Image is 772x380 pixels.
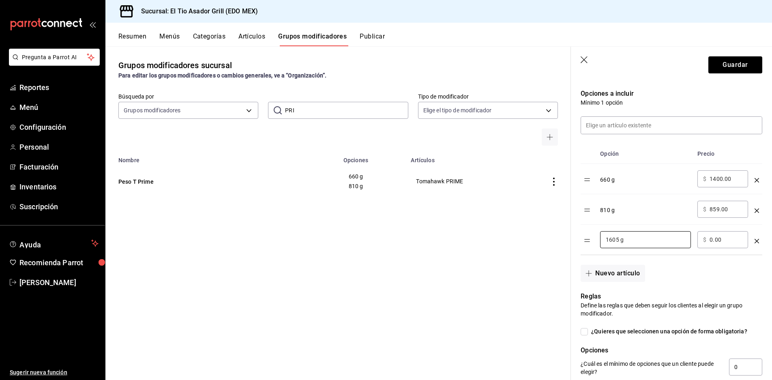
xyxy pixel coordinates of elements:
[19,142,99,152] span: Personal
[423,106,492,114] span: Elige el tipo de modificador
[118,94,258,99] label: Búsqueda por
[703,206,706,212] span: $
[703,237,706,243] span: $
[597,144,694,164] th: Opción
[193,32,226,46] button: Categorías
[588,327,747,336] span: ¿Quieres que seleccionen una opción de forma obligatoria?
[406,152,537,163] th: Artículos
[708,56,762,73] button: Guardar
[19,82,99,93] span: Reportes
[159,32,180,46] button: Menús
[118,72,326,79] strong: Para editar los grupos modificadores o cambios generales, ve a “Organización”.
[19,122,99,133] span: Configuración
[10,368,99,377] span: Sugerir nueva función
[105,152,339,163] th: Nombre
[581,99,762,107] p: Mínimo 1 opción
[118,59,232,71] div: Grupos modificadores sucursal
[19,201,99,212] span: Suscripción
[118,32,772,46] div: navigation tabs
[581,360,723,376] p: ¿Cuál es el mínimo de opciones que un cliente puede elegir?
[581,265,645,282] button: Nuevo artículo
[19,277,99,288] span: [PERSON_NAME]
[581,89,762,99] p: Opciones a incluir
[339,152,406,163] th: Opciones
[285,102,408,118] input: Buscar
[19,257,99,268] span: Recomienda Parrot
[416,178,527,184] span: Tomahawk PRIME
[600,201,691,214] div: 810 g
[89,21,96,28] button: open_drawer_menu
[238,32,265,46] button: Artículos
[550,178,558,186] button: actions
[124,106,181,114] span: Grupos modificadores
[19,181,99,192] span: Inventarios
[349,174,396,179] span: 660 g
[278,32,347,46] button: Grupos modificadores
[581,346,762,355] p: Opciones
[703,176,706,182] span: $
[118,32,146,46] button: Resumen
[118,178,216,186] button: Peso T Prime
[418,94,558,99] label: Tipo de modificador
[19,102,99,113] span: Menú
[19,161,99,172] span: Facturación
[581,301,762,318] p: Define las reglas que deben seguir los clientes al elegir un grupo modificador.
[581,144,762,255] table: optionsTable
[349,183,396,189] span: 810 g
[581,292,762,301] p: Reglas
[694,144,751,164] th: Precio
[135,6,258,16] h3: Sucursal: El Tio Asador Grill (EDO MEX)
[105,152,571,199] table: simple table
[360,32,385,46] button: Publicar
[581,117,762,134] input: Elige un artículo existente
[9,49,100,66] button: Pregunta a Parrot AI
[19,238,88,248] span: Ayuda
[6,59,100,67] a: Pregunta a Parrot AI
[22,53,87,62] span: Pregunta a Parrot AI
[600,170,691,184] div: 660 g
